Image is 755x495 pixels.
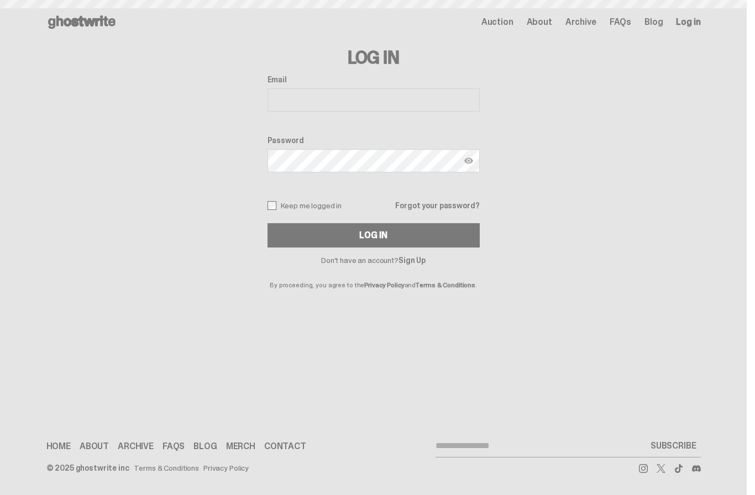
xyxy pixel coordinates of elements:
label: Email [268,75,480,84]
a: FAQs [162,442,185,451]
a: Auction [481,18,513,27]
a: Home [46,442,71,451]
a: Privacy Policy [203,464,249,472]
a: FAQs [610,18,631,27]
a: Archive [565,18,596,27]
button: SUBSCRIBE [646,435,701,457]
label: Keep me logged in [268,201,342,210]
div: © 2025 ghostwrite inc [46,464,129,472]
img: Show password [464,156,473,165]
input: Keep me logged in [268,201,276,210]
a: Contact [264,442,306,451]
a: Merch [226,442,255,451]
a: About [80,442,109,451]
a: About [527,18,552,27]
a: Log in [676,18,700,27]
a: Archive [118,442,154,451]
a: Terms & Conditions [416,281,475,289]
label: Password [268,136,480,145]
a: Blog [644,18,663,27]
a: Forgot your password? [395,202,479,209]
h3: Log In [268,49,480,66]
button: Log In [268,223,480,247]
p: Don't have an account? [268,256,480,264]
a: Sign Up [399,255,426,265]
p: By proceeding, you agree to the and . [268,264,480,288]
div: Log In [359,231,387,240]
a: Blog [193,442,217,451]
a: Terms & Conditions [134,464,199,472]
a: Privacy Policy [364,281,404,289]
